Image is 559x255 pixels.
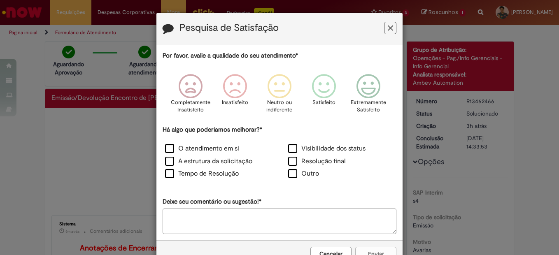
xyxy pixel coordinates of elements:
[163,197,261,206] label: Deixe seu comentário ou sugestão!*
[163,125,396,181] div: Há algo que poderíamos melhorar?*
[288,144,366,153] label: Visibilidade dos status
[312,99,335,107] p: Satisfeito
[222,99,248,107] p: Insatisfeito
[163,51,298,60] label: Por favor, avalie a qualidade do seu atendimento*
[259,68,300,124] div: Neutro ou indiferente
[288,157,346,166] label: Resolução final
[303,68,345,124] div: Satisfeito
[288,169,319,178] label: Outro
[265,99,294,114] p: Neutro ou indiferente
[165,157,252,166] label: A estrutura da solicitação
[169,68,211,124] div: Completamente Insatisfeito
[165,144,239,153] label: O atendimento em si
[179,23,279,33] label: Pesquisa de Satisfação
[347,68,389,124] div: Extremamente Satisfeito
[165,169,239,178] label: Tempo de Resolução
[214,68,256,124] div: Insatisfeito
[171,99,210,114] p: Completamente Insatisfeito
[351,99,386,114] p: Extremamente Satisfeito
